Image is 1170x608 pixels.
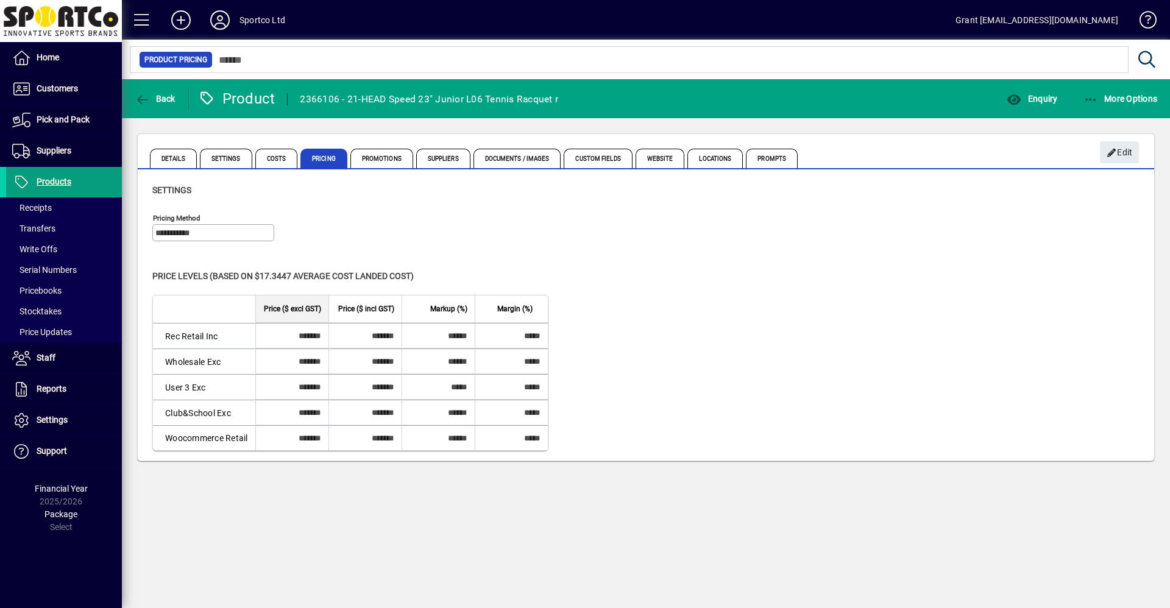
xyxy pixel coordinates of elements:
[6,136,122,166] a: Suppliers
[1080,88,1161,110] button: More Options
[37,146,71,155] span: Suppliers
[687,149,743,168] span: Locations
[6,43,122,73] a: Home
[12,265,77,275] span: Serial Numbers
[1107,143,1133,163] span: Edit
[1007,94,1057,104] span: Enquiry
[564,149,632,168] span: Custom Fields
[12,224,55,233] span: Transfers
[6,260,122,280] a: Serial Numbers
[132,88,179,110] button: Back
[636,149,685,168] span: Website
[6,322,122,342] a: Price Updates
[746,149,798,168] span: Prompts
[153,374,255,400] td: User 3 Exc
[12,203,52,213] span: Receipts
[6,218,122,239] a: Transfers
[1130,2,1155,42] a: Knowledge Base
[161,9,200,31] button: Add
[6,105,122,135] a: Pick and Pack
[200,9,239,31] button: Profile
[152,271,414,281] span: Price levels (based on $17.3447 Average cost landed cost)
[135,94,175,104] span: Back
[6,280,122,301] a: Pricebooks
[1004,88,1060,110] button: Enquiry
[12,306,62,316] span: Stocktakes
[300,149,347,168] span: Pricing
[198,89,275,108] div: Product
[153,214,200,222] mat-label: Pricing method
[473,149,561,168] span: Documents / Images
[430,302,467,316] span: Markup (%)
[37,353,55,362] span: Staff
[955,10,1118,30] div: Grant [EMAIL_ADDRESS][DOMAIN_NAME]
[37,83,78,93] span: Customers
[1083,94,1158,104] span: More Options
[1100,141,1139,163] button: Edit
[153,425,255,450] td: Woocommerce Retail
[6,239,122,260] a: Write Offs
[153,400,255,425] td: Club&School Exc
[416,149,470,168] span: Suppliers
[37,415,68,425] span: Settings
[35,484,88,493] span: Financial Year
[6,343,122,373] a: Staff
[6,405,122,436] a: Settings
[12,327,72,337] span: Price Updates
[6,436,122,467] a: Support
[37,115,90,124] span: Pick and Pack
[37,52,59,62] span: Home
[300,90,558,109] div: 2366106 - 21-HEAD Speed 23" Junior L06 Tennis Racquet r
[152,185,191,195] span: Settings
[122,88,189,110] app-page-header-button: Back
[264,302,321,316] span: Price ($ excl GST)
[37,177,71,186] span: Products
[239,10,285,30] div: Sportco Ltd
[6,374,122,405] a: Reports
[37,384,66,394] span: Reports
[12,244,57,254] span: Write Offs
[6,197,122,218] a: Receipts
[350,149,413,168] span: Promotions
[153,348,255,374] td: Wholesale Exc
[255,149,298,168] span: Costs
[200,149,252,168] span: Settings
[6,301,122,322] a: Stocktakes
[338,302,394,316] span: Price ($ incl GST)
[44,509,77,519] span: Package
[150,149,197,168] span: Details
[12,286,62,295] span: Pricebooks
[153,323,255,348] td: Rec Retail Inc
[37,446,67,456] span: Support
[6,74,122,104] a: Customers
[497,302,533,316] span: Margin (%)
[144,54,207,66] span: Product Pricing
